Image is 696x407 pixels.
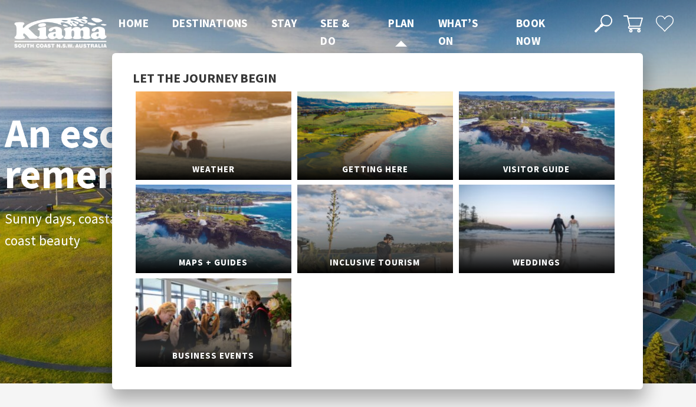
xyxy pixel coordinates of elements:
span: Weather [136,159,291,180]
span: Getting Here [297,159,453,180]
span: Let the journey begin [133,70,277,86]
span: Destinations [172,16,248,30]
span: Stay [271,16,297,30]
p: Sunny days, coastal walks and endless south coast beauty [5,209,270,252]
nav: Main Menu [107,14,580,50]
img: Kiama Logo [14,16,107,48]
span: Visitor Guide [459,159,615,180]
span: See & Do [320,16,349,48]
span: Maps + Guides [136,252,291,274]
span: Home [119,16,149,30]
span: Book now [516,16,546,48]
span: Business Events [136,345,291,367]
span: Weddings [459,252,615,274]
span: Inclusive Tourism [297,252,453,274]
h1: An escape to remember [5,113,329,194]
span: What’s On [438,16,478,48]
span: Plan [388,16,415,30]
